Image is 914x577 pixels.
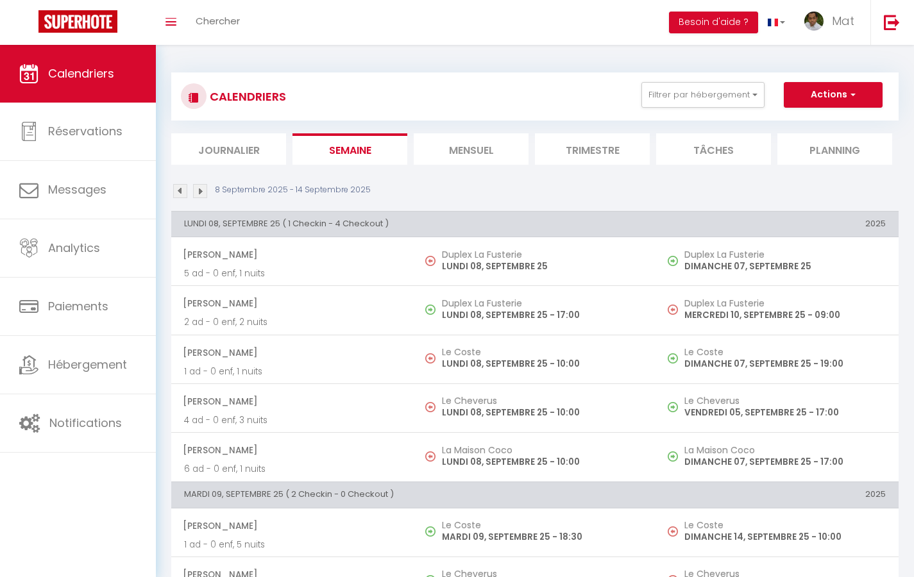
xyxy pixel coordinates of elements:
[442,530,643,544] p: MARDI 09, SEPTEMBRE 25 - 18:30
[48,356,127,372] span: Hébergement
[10,5,49,44] button: Ouvrir le widget de chat LiveChat
[668,451,678,462] img: NO IMAGE
[38,10,117,33] img: Super Booking
[48,298,108,314] span: Paiements
[684,347,886,357] h5: Le Coste
[656,482,899,508] th: 2025
[425,353,436,364] img: NO IMAGE
[668,402,678,412] img: NO IMAGE
[442,396,643,406] h5: Le Cheverus
[48,65,114,81] span: Calendriers
[292,133,407,165] li: Semaine
[183,438,401,462] span: [PERSON_NAME]
[425,402,436,412] img: NO IMAGE
[442,520,643,530] h5: Le Coste
[684,406,886,419] p: VENDREDI 05, SEPTEMBRE 25 - 17:00
[414,133,529,165] li: Mensuel
[668,526,678,537] img: NO IMAGE
[684,308,886,322] p: MERCREDI 10, SEPTEMBRE 25 - 09:00
[684,298,886,308] h5: Duplex La Fusterie
[48,240,100,256] span: Analytics
[669,12,758,33] button: Besoin d'aide ?
[684,260,886,273] p: DIMANCHE 07, SEPTEMBRE 25
[668,305,678,315] img: NO IMAGE
[442,260,643,273] p: LUNDI 08, SEPTEMBRE 25
[425,256,436,266] img: NO IMAGE
[171,482,656,508] th: MARDI 09, SEPTEMBRE 25 ( 2 Checkin - 0 Checkout )
[784,82,883,108] button: Actions
[184,365,401,378] p: 1 ad - 0 enf, 1 nuits
[832,13,854,29] span: Mat
[641,82,765,108] button: Filtrer par hébergement
[183,291,401,315] span: [PERSON_NAME]
[48,123,123,139] span: Réservations
[684,249,886,260] h5: Duplex La Fusterie
[442,445,643,455] h5: La Maison Coco
[48,181,106,197] span: Messages
[656,133,771,165] li: Tâches
[442,455,643,469] p: LUNDI 08, SEPTEMBRE 25 - 10:00
[442,406,643,419] p: LUNDI 08, SEPTEMBRE 25 - 10:00
[183,389,401,414] span: [PERSON_NAME]
[171,211,656,237] th: LUNDI 08, SEPTEMBRE 25 ( 1 Checkin - 4 Checkout )
[425,451,436,462] img: NO IMAGE
[804,12,824,31] img: ...
[183,514,401,538] span: [PERSON_NAME]
[442,347,643,357] h5: Le Coste
[184,267,401,280] p: 5 ad - 0 enf, 1 nuits
[668,256,678,266] img: NO IMAGE
[442,298,643,308] h5: Duplex La Fusterie
[196,14,240,28] span: Chercher
[184,462,401,476] p: 6 ad - 0 enf, 1 nuits
[183,242,401,267] span: [PERSON_NAME]
[535,133,650,165] li: Trimestre
[442,357,643,371] p: LUNDI 08, SEPTEMBRE 25 - 10:00
[207,82,286,111] h3: CALENDRIERS
[442,249,643,260] h5: Duplex La Fusterie
[684,357,886,371] p: DIMANCHE 07, SEPTEMBRE 25 - 19:00
[215,184,371,196] p: 8 Septembre 2025 - 14 Septembre 2025
[184,315,401,329] p: 2 ad - 0 enf, 2 nuits
[684,396,886,406] h5: Le Cheverus
[442,308,643,322] p: LUNDI 08, SEPTEMBRE 25 - 17:00
[668,353,678,364] img: NO IMAGE
[656,211,899,237] th: 2025
[884,14,900,30] img: logout
[171,133,286,165] li: Journalier
[684,455,886,469] p: DIMANCHE 07, SEPTEMBRE 25 - 17:00
[684,530,886,544] p: DIMANCHE 14, SEPTEMBRE 25 - 10:00
[684,445,886,455] h5: La Maison Coco
[684,520,886,530] h5: Le Coste
[184,538,401,551] p: 1 ad - 0 enf, 5 nuits
[184,414,401,427] p: 4 ad - 0 enf, 3 nuits
[183,340,401,365] span: [PERSON_NAME]
[777,133,892,165] li: Planning
[49,415,122,431] span: Notifications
